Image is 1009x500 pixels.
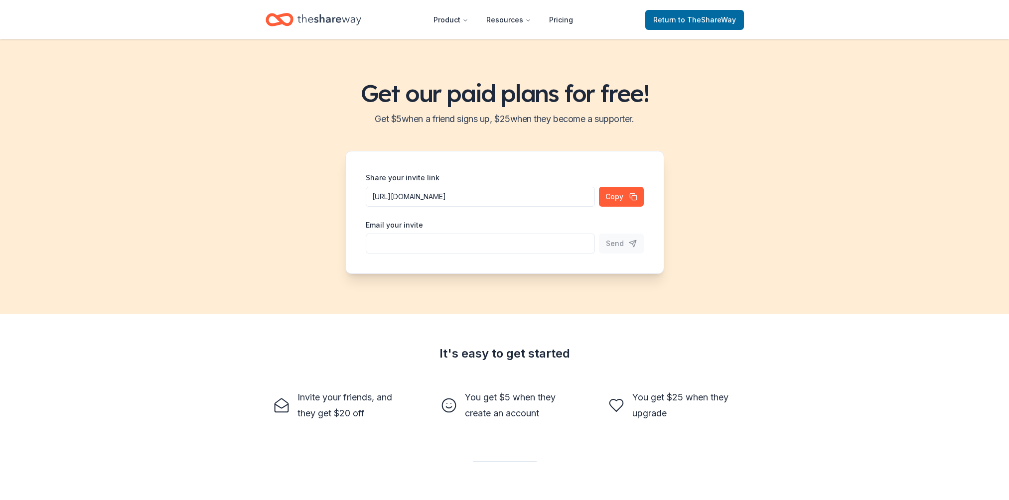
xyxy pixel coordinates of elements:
button: Copy [599,187,644,207]
button: Resources [478,10,539,30]
a: Returnto TheShareWay [645,10,744,30]
h2: Get $ 5 when a friend signs up, $ 25 when they become a supporter. [12,111,997,127]
div: You get $5 when they create an account [465,389,569,421]
h1: Get our paid plans for free! [12,79,997,107]
label: Email your invite [366,220,423,230]
a: Pricing [541,10,581,30]
span: Return [653,14,736,26]
nav: Main [426,8,581,31]
label: Share your invite link [366,173,439,183]
button: Product [426,10,476,30]
span: to TheShareWay [678,15,736,24]
a: Home [266,8,361,31]
div: You get $25 when they upgrade [632,389,736,421]
div: Invite your friends, and they get $20 off [297,389,401,421]
div: It's easy to get started [266,346,744,362]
